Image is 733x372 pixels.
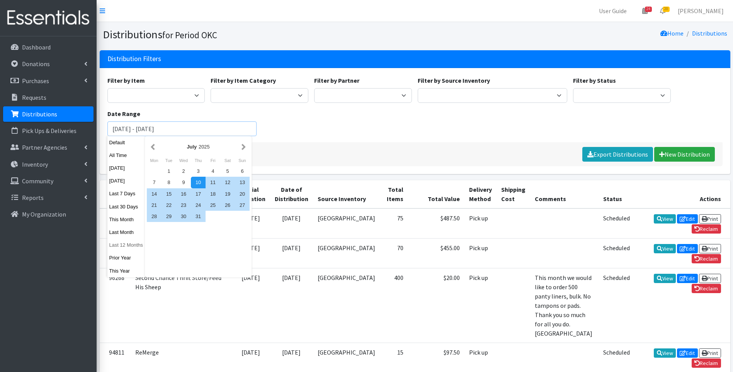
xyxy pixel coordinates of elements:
[176,211,191,222] div: 30
[313,268,380,343] td: [GEOGRAPHIC_DATA]
[270,238,313,268] td: [DATE]
[530,180,599,208] th: Comments
[176,200,191,211] div: 23
[147,211,162,222] div: 28
[176,166,191,177] div: 2
[654,147,715,162] a: New Distribution
[22,177,53,185] p: Community
[313,238,380,268] td: [GEOGRAPHIC_DATA]
[220,188,235,200] div: 19
[692,224,721,234] a: Reclaim
[22,60,50,68] p: Donations
[22,160,48,168] p: Inventory
[176,155,191,166] div: Wednesday
[464,268,497,343] td: Pick up
[147,177,162,188] div: 7
[220,177,235,188] div: 12
[147,188,162,200] div: 14
[107,175,145,186] button: [DATE]
[191,188,206,200] div: 17
[573,76,616,85] label: Filter by Status
[187,144,197,150] strong: July
[654,214,676,224] a: View
[677,214,698,224] a: Edit
[677,244,698,253] a: Edit
[107,55,161,63] h3: Distribution Filters
[582,147,653,162] a: Export Distributions
[464,238,497,268] td: Pick up
[107,121,257,136] input: January 1, 2011 - December 31, 2011
[654,244,676,253] a: View
[672,3,730,19] a: [PERSON_NAME]
[380,208,408,239] td: 75
[22,127,77,135] p: Pick Ups & Deliveries
[408,238,464,268] td: $455.00
[100,180,131,208] th: ID
[699,348,721,358] a: Print
[22,143,67,151] p: Partner Agencies
[206,155,220,166] div: Friday
[107,109,140,118] label: Date Range
[235,166,250,177] div: 6
[220,200,235,211] div: 26
[3,173,94,189] a: Community
[107,188,145,199] button: Last 7 Days
[107,252,145,263] button: Prior Year
[100,208,131,239] td: 96282
[107,227,145,238] button: Last Month
[677,348,698,358] a: Edit
[176,177,191,188] div: 9
[380,268,408,343] td: 400
[206,166,220,177] div: 4
[692,284,721,293] a: Reclaim
[235,177,250,188] div: 13
[599,268,634,343] td: Scheduled
[162,177,176,188] div: 8
[663,7,670,12] span: 20
[235,155,250,166] div: Sunday
[3,140,94,155] a: Partner Agencies
[191,166,206,177] div: 3
[408,208,464,239] td: $487.50
[22,94,46,101] p: Requests
[100,268,131,343] td: 96268
[206,188,220,200] div: 18
[162,29,217,41] small: for Period OKC
[699,214,721,224] a: Print
[22,210,66,218] p: My Organization
[191,211,206,222] div: 31
[22,194,44,201] p: Reports
[645,7,652,12] span: 24
[191,177,206,188] div: 10
[162,155,176,166] div: Tuesday
[231,268,270,343] td: [DATE]
[699,244,721,253] a: Print
[3,73,94,89] a: Purchases
[162,166,176,177] div: 1
[235,188,250,200] div: 20
[3,5,94,31] img: HumanEssentials
[692,358,721,368] a: Reclaim
[206,200,220,211] div: 25
[147,200,162,211] div: 21
[408,268,464,343] td: $20.00
[464,180,497,208] th: Delivery Method
[211,76,276,85] label: Filter by Item Category
[220,155,235,166] div: Saturday
[3,90,94,105] a: Requests
[100,238,131,268] td: 96281
[176,188,191,200] div: 16
[107,201,145,212] button: Last 30 Days
[636,3,654,19] a: 24
[3,106,94,122] a: Distributions
[654,3,672,19] a: 20
[692,254,721,263] a: Reclaim
[3,123,94,138] a: Pick Ups & Deliveries
[380,238,408,268] td: 70
[677,274,698,283] a: Edit
[660,29,684,37] a: Home
[162,211,176,222] div: 29
[3,56,94,72] a: Donations
[22,110,57,118] p: Distributions
[464,208,497,239] td: Pick up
